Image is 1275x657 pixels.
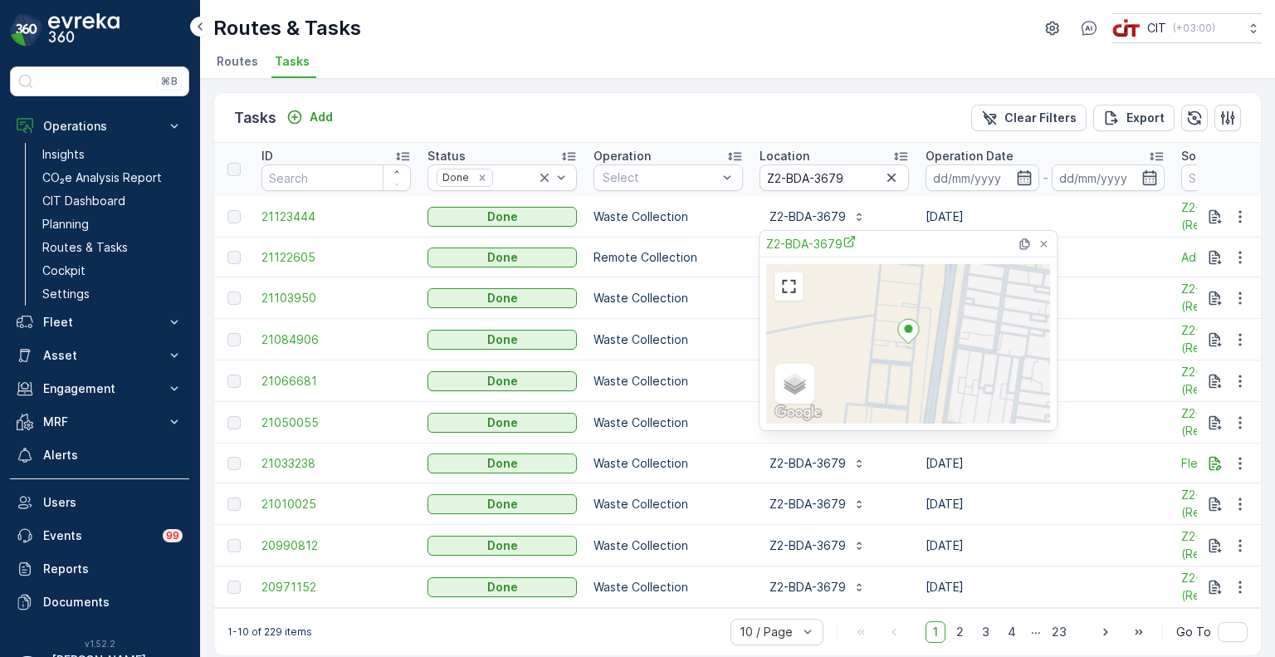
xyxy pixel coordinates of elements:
p: Done [487,249,518,266]
p: - [1043,168,1048,188]
p: 99 [165,528,180,543]
img: Google [770,402,825,424]
div: Remove Done [473,171,491,184]
p: Asset [43,347,156,364]
button: Engagement [10,372,189,405]
p: Alerts [43,447,183,463]
p: Done [487,455,518,472]
button: Done [427,413,577,433]
span: Go To [1176,624,1211,640]
a: 20990812 [261,537,411,554]
p: Waste Collection [594,208,743,225]
input: dd/mm/yyyy [1052,164,1165,191]
img: cit-logo_pOk6rL0.png [1112,19,1141,37]
button: MRF [10,405,189,439]
button: Operations [10,110,189,143]
div: Toggle Row Selected [227,333,241,346]
button: Done [427,536,577,556]
p: Z2-BDA-3679 [769,579,846,596]
button: Done [427,454,577,473]
button: Done [427,288,577,308]
button: Done [427,207,577,227]
p: CIT Dashboard [42,193,125,209]
p: Done [487,373,518,390]
input: Search [760,164,909,191]
td: [DATE] [917,444,1173,483]
p: Users [43,494,183,511]
button: CIT(+03:00) [1112,13,1262,43]
div: Toggle Row Selected [227,292,241,305]
button: Done [427,577,577,597]
button: Asset [10,339,189,372]
span: 21123444 [261,208,411,225]
span: 21122605 [261,249,411,266]
button: Z2-BDA-3679 [760,532,876,559]
button: Z2-BDA-3679 [760,491,876,517]
span: 21066681 [261,373,411,390]
p: Z2-BDA-3679 [769,208,846,225]
span: 21050055 [261,414,411,431]
p: Done [487,290,518,306]
button: Clear Filters [971,105,1087,131]
p: Waste Collection [594,455,743,472]
p: Add [310,109,333,125]
p: CO₂e Analysis Report [42,169,162,186]
p: Z2-BDA-3679 [769,537,846,554]
button: Done [427,330,577,350]
p: Location [760,148,809,164]
span: 21010025 [261,496,411,512]
p: Waste Collection [594,414,743,431]
img: logo [10,13,43,47]
a: 21084906 [261,331,411,348]
td: [DATE] [917,196,1173,238]
td: [DATE] [917,483,1173,525]
a: 21033238 [261,455,411,472]
p: Operation [594,148,651,164]
p: ... [1031,621,1041,643]
p: Planning [42,216,89,233]
span: 23 [1044,621,1074,643]
button: Done [427,248,577,267]
p: Select [603,169,717,186]
p: Source [1181,148,1222,164]
p: 1-10 of 229 items [227,625,312,639]
p: Export [1126,110,1165,126]
a: Z2-BDA-3679 [766,235,856,253]
span: v 1.52.2 [10,639,189,649]
div: Toggle Row Selected [227,416,241,429]
button: Z2-BDA-3679 [760,203,876,230]
p: ⌘B [161,75,178,88]
div: Toggle Row Selected [227,539,241,552]
div: Toggle Row Selected [227,375,241,388]
a: Documents [10,586,189,619]
p: Waste Collection [594,290,743,306]
a: Open this area in Google Maps (opens a new window) [770,402,825,424]
a: CO₂e Analysis Report [36,166,189,189]
p: Cockpit [42,262,85,279]
a: Insights [36,143,189,166]
div: Toggle Row Selected [227,210,241,223]
td: [DATE] [917,525,1173,566]
button: Z2-BDA-3679 [760,450,876,477]
p: Done [487,496,518,512]
button: Export [1093,105,1175,131]
input: dd/mm/yyyy [926,164,1039,191]
div: Toggle Row Selected [227,581,241,594]
button: Done [427,494,577,514]
span: Tasks [275,53,310,70]
button: Done [427,371,577,391]
p: MRF [43,414,156,430]
p: Insights [42,146,85,163]
a: 21103950 [261,290,411,306]
p: Remote Collection [594,249,743,266]
p: Done [487,331,518,348]
a: 20971152 [261,579,411,596]
td: [DATE] [917,566,1173,608]
a: Settings [36,282,189,306]
p: Clear Filters [1004,110,1077,126]
a: Cockpit [36,259,189,282]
